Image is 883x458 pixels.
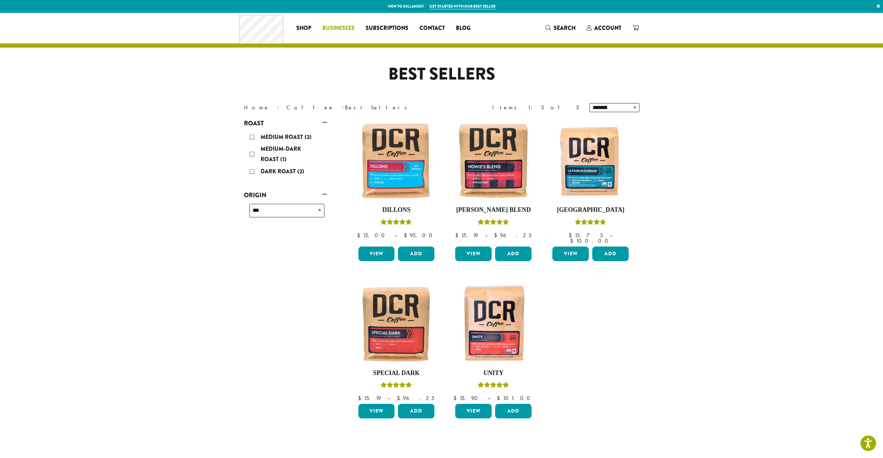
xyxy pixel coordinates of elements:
bdi: 15.19 [358,394,381,402]
span: – [610,232,612,239]
span: Account [594,24,621,32]
span: – [485,232,487,239]
a: Search [540,22,581,34]
div: Rated 4.83 out of 5 [575,218,606,228]
span: (1) [280,155,287,163]
span: › [342,101,344,112]
button: Add [495,404,532,418]
a: DillonsRated 5.00 out of 5 [357,121,436,244]
span: Businesses [322,24,355,33]
a: Origin [244,189,327,201]
span: $ [358,394,364,402]
div: Origin [244,201,327,226]
span: › [277,101,279,112]
span: Search [554,24,576,32]
bdi: 96.25 [397,394,434,402]
span: Dark Roast [261,167,297,175]
button: Add [398,404,434,418]
a: View [455,404,492,418]
bdi: 15.75 [569,232,603,239]
span: $ [570,237,576,244]
span: (2) [297,167,304,175]
bdi: 101.00 [497,394,533,402]
button: Add [592,247,629,261]
span: – [388,394,390,402]
span: $ [404,232,410,239]
div: Rated 5.00 out of 5 [478,381,509,391]
span: $ [497,394,503,402]
span: Shop [296,24,311,33]
a: Roast [244,117,327,129]
span: (2) [305,133,312,141]
h4: [GEOGRAPHIC_DATA] [551,206,630,214]
img: Howies-Blend-12oz-300x300.jpg [453,121,533,201]
button: Add [495,247,532,261]
div: Items 1-5 of 5 [492,103,579,112]
a: View [552,247,589,261]
a: [GEOGRAPHIC_DATA]Rated 4.83 out of 5 [551,121,630,244]
div: Rated 5.00 out of 5 [381,381,412,391]
span: $ [494,232,500,239]
img: Special-Dark-12oz-300x300.jpg [356,284,436,364]
bdi: 95.00 [404,232,435,239]
span: $ [455,232,461,239]
span: $ [357,232,363,239]
span: Blog [456,24,470,33]
div: Rated 4.67 out of 5 [478,218,509,228]
a: Coffee [287,104,334,111]
img: DCR-La-Familia-Guzman-Coffee-Bag-300x300.png [551,121,630,201]
a: View [455,247,492,261]
bdi: 96.25 [494,232,532,239]
a: Get started with our best seller [430,3,495,9]
span: Medium Roast [261,133,305,141]
h1: Best Sellers [239,64,645,84]
h4: [PERSON_NAME] Blend [453,206,533,214]
nav: Breadcrumb [244,103,431,112]
h4: Special Dark [357,369,436,377]
h4: Unity [453,369,533,377]
span: $ [453,394,459,402]
button: Add [398,247,434,261]
a: UnityRated 5.00 out of 5 [453,284,533,401]
a: Special DarkRated 5.00 out of 5 [357,284,436,401]
img: DCR-Unity-Coffee-Bag-300x300.png [453,284,533,364]
span: Medium-Dark Roast [261,145,301,163]
bdi: 15.19 [455,232,478,239]
div: Roast [244,129,327,181]
a: View [358,247,395,261]
div: Rated 5.00 out of 5 [381,218,412,228]
span: – [394,232,397,239]
a: Home [244,104,270,111]
bdi: 100.00 [570,237,611,244]
a: [PERSON_NAME] BlendRated 4.67 out of 5 [453,121,533,244]
span: Subscriptions [366,24,408,33]
h4: Dillons [357,206,436,214]
bdi: 15.00 [357,232,388,239]
span: – [487,394,490,402]
a: Shop [291,23,317,34]
a: View [358,404,395,418]
img: Dillons-12oz-300x300.jpg [356,121,436,201]
span: $ [569,232,575,239]
span: $ [397,394,403,402]
bdi: 15.90 [453,394,481,402]
span: Contact [419,24,445,33]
